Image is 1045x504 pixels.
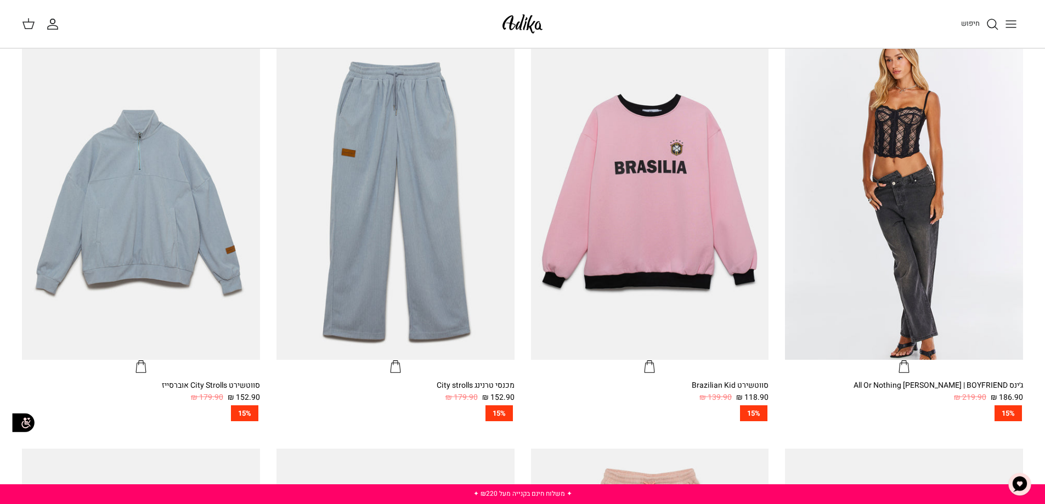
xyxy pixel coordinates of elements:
span: 152.90 ₪ [228,392,260,404]
span: 179.90 ₪ [445,392,478,404]
a: סווטשירט Brazilian Kid [531,43,769,374]
div: ג׳ינס All Or Nothing [PERSON_NAME] | BOYFRIEND [785,380,1023,392]
a: 15% [22,405,260,421]
span: 15% [995,405,1022,421]
span: 179.90 ₪ [191,392,223,404]
button: Toggle menu [999,12,1023,36]
div: מכנסי טרנינג City strolls [276,380,515,392]
span: 15% [740,405,767,421]
a: ג׳ינס All Or Nothing [PERSON_NAME] | BOYFRIEND 186.90 ₪ 219.90 ₪ [785,380,1023,404]
a: סווטשירט Brazilian Kid 118.90 ₪ 139.90 ₪ [531,380,769,404]
button: צ'אט [1003,468,1036,501]
span: 15% [231,405,258,421]
a: 15% [276,405,515,421]
span: 152.90 ₪ [482,392,515,404]
a: מכנסי טרנינג City strolls 152.90 ₪ 179.90 ₪ [276,380,515,404]
a: סווטשירט City Strolls אוברסייז 152.90 ₪ 179.90 ₪ [22,380,260,404]
a: חיפוש [961,18,999,31]
a: ✦ משלוח חינם בקנייה מעל ₪220 ✦ [473,489,572,499]
span: 219.90 ₪ [954,392,986,404]
a: 15% [531,405,769,421]
div: סווטשירט Brazilian Kid [531,380,769,392]
span: 15% [485,405,513,421]
a: מכנסי טרנינג City strolls [276,43,515,374]
div: סווטשירט City Strolls אוברסייז [22,380,260,392]
span: 118.90 ₪ [736,392,769,404]
img: Adika IL [499,11,546,37]
a: סווטשירט City Strolls אוברסייז [22,43,260,374]
a: 15% [785,405,1023,421]
span: 186.90 ₪ [991,392,1023,404]
span: חיפוש [961,18,980,29]
a: החשבון שלי [46,18,64,31]
a: ג׳ינס All Or Nothing קריס-קרוס | BOYFRIEND [785,43,1023,374]
img: accessibility_icon02.svg [8,407,38,438]
span: 139.90 ₪ [699,392,732,404]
